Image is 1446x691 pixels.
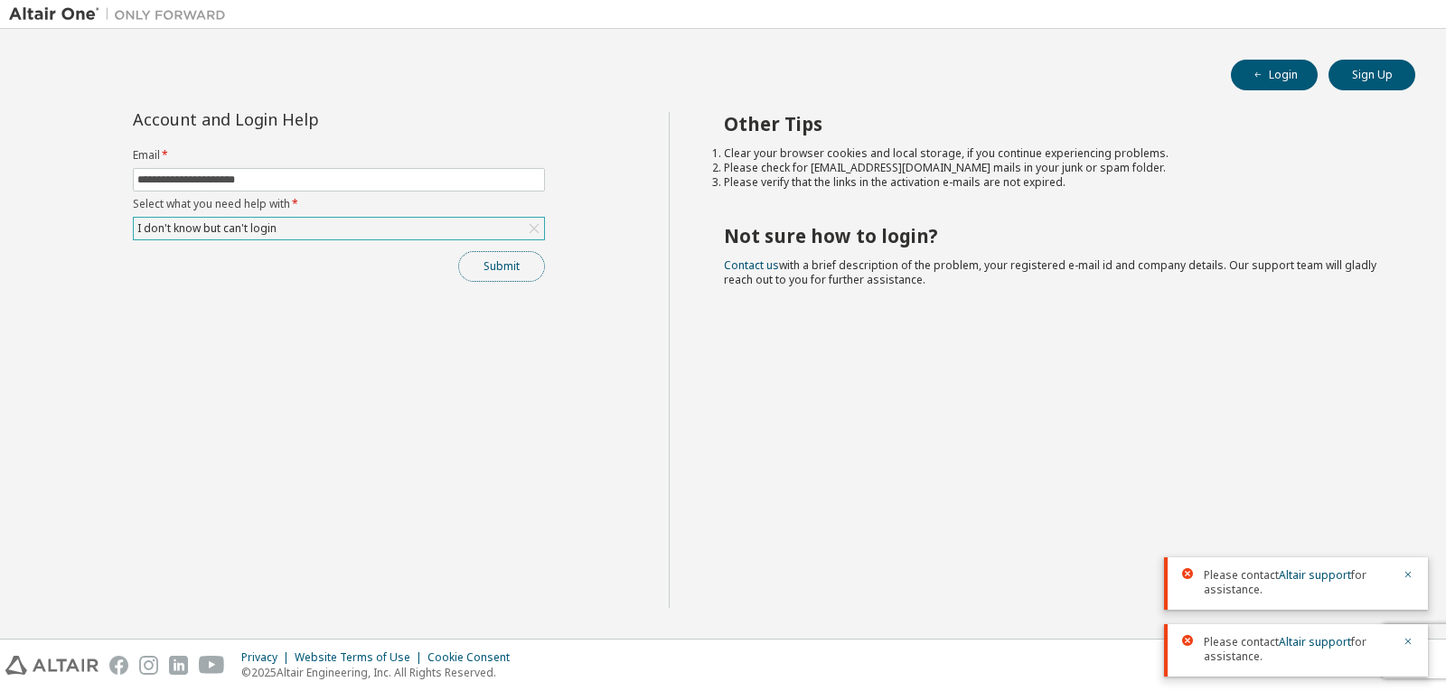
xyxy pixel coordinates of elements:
li: Please verify that the links in the activation e-mails are not expired. [724,175,1384,190]
button: Login [1231,60,1318,90]
div: Cookie Consent [427,650,521,665]
div: Account and Login Help [133,112,463,126]
img: facebook.svg [109,656,128,675]
span: with a brief description of the problem, your registered e-mail id and company details. Our suppo... [724,257,1376,287]
img: linkedin.svg [169,656,188,675]
img: instagram.svg [139,656,158,675]
button: Sign Up [1329,60,1415,90]
div: I don't know but can't login [135,219,279,238]
a: Contact us [724,257,779,273]
img: youtube.svg [199,656,225,675]
a: Altair support [1279,634,1351,649]
div: Privacy [241,650,295,665]
a: Altair support [1279,567,1351,583]
img: altair_logo.svg [5,656,99,675]
li: Please check for [EMAIL_ADDRESS][DOMAIN_NAME] mails in your junk or spam folder. [724,161,1384,175]
h2: Other Tips [724,112,1384,135]
label: Select what you need help with [133,197,545,211]
p: © 2025 Altair Engineering, Inc. All Rights Reserved. [241,665,521,680]
h2: Not sure how to login? [724,224,1384,247]
img: Altair One [9,5,235,23]
div: Website Terms of Use [295,650,427,665]
button: Submit [458,251,545,282]
span: Please contact for assistance. [1204,568,1392,597]
label: Email [133,148,545,163]
li: Clear your browser cookies and local storage, if you continue experiencing problems. [724,146,1384,161]
div: I don't know but can't login [134,218,544,239]
span: Please contact for assistance. [1204,635,1392,664]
